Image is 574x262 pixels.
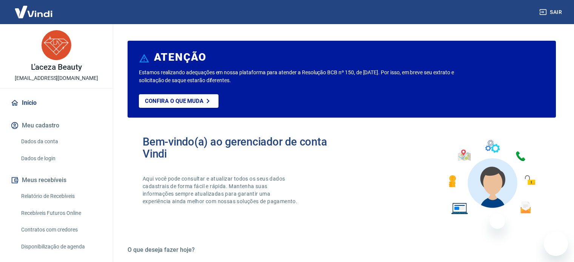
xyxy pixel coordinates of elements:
a: Disponibilização de agenda [18,239,104,254]
img: Imagem de um avatar masculino com diversos icones exemplificando as funcionalidades do gerenciado... [442,136,541,219]
h2: Bem-vindo(a) ao gerenciador de conta Vindi [143,136,342,160]
button: Meus recebíveis [9,172,104,188]
a: Dados de login [18,151,104,166]
a: Relatório de Recebíveis [18,188,104,204]
img: 7c0ca893-959d-4bc2-98b6-ae6cb1711eb0.jpeg [42,30,72,60]
a: Confira o que muda [139,94,219,108]
p: Confira o que muda [145,98,203,104]
a: Recebíveis Futuros Online [18,205,104,221]
a: Início [9,95,104,111]
p: L'aceza Beauty [31,63,82,71]
h6: ATENÇÃO [154,54,206,61]
p: Estamos realizando adequações em nossa plataforma para atender a Resolução BCB nº 150, de [DATE].... [139,69,463,84]
a: Contratos com credores [18,222,104,237]
p: Aqui você pode consultar e atualizar todos os seus dados cadastrais de forma fácil e rápida. Mant... [143,175,299,205]
iframe: Botão para abrir a janela de mensagens [544,232,568,256]
h5: O que deseja fazer hoje? [128,246,556,254]
a: Dados da conta [18,134,104,149]
p: [EMAIL_ADDRESS][DOMAIN_NAME] [15,74,98,82]
button: Meu cadastro [9,117,104,134]
iframe: Fechar mensagem [490,214,505,229]
button: Sair [538,5,565,19]
img: Vindi [9,0,58,23]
